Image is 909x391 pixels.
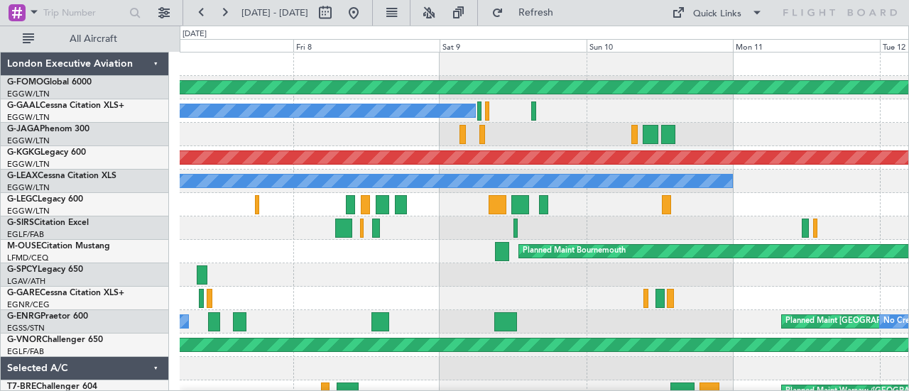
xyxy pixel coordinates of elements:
a: EGLF/FAB [7,229,44,240]
div: Planned Maint Bournemouth [523,241,626,262]
button: Refresh [485,1,570,24]
a: EGSS/STN [7,323,45,334]
a: EGGW/LTN [7,136,50,146]
span: G-FOMO [7,78,43,87]
a: G-SIRSCitation Excel [7,219,89,227]
a: G-GAALCessna Citation XLS+ [7,101,124,110]
a: G-LEAXCessna Citation XLS [7,172,116,180]
span: G-SPCY [7,265,38,274]
a: M-OUSECitation Mustang [7,242,110,250]
button: Quick Links [665,1,770,24]
a: EGGW/LTN [7,182,50,193]
a: EGNR/CEG [7,299,50,310]
div: Fri 8 [293,39,440,52]
div: Sun 10 [587,39,734,52]
span: M-OUSE [7,242,41,250]
span: G-GARE [7,289,40,297]
a: EGGW/LTN [7,112,50,123]
span: G-JAGA [7,125,40,133]
a: EGGW/LTN [7,89,50,99]
span: G-KGKG [7,148,40,157]
a: EGGW/LTN [7,206,50,216]
a: G-ENRGPraetor 600 [7,312,88,321]
div: Quick Links [693,7,741,21]
span: G-SIRS [7,219,34,227]
a: G-KGKGLegacy 600 [7,148,86,157]
a: G-VNORChallenger 650 [7,336,103,344]
a: G-LEGCLegacy 600 [7,195,83,204]
a: G-GARECessna Citation XLS+ [7,289,124,297]
a: T7-BREChallenger 604 [7,382,97,391]
span: Refresh [506,8,566,18]
a: EGGW/LTN [7,159,50,170]
div: Thu 7 [146,39,293,52]
div: [DATE] [183,28,207,40]
a: G-JAGAPhenom 300 [7,125,89,133]
a: EGLF/FAB [7,346,44,357]
span: G-GAAL [7,101,40,110]
span: G-LEAX [7,172,38,180]
div: Sat 9 [440,39,587,52]
a: G-FOMOGlobal 6000 [7,78,92,87]
span: G-VNOR [7,336,42,344]
span: [DATE] - [DATE] [241,6,308,19]
span: G-ENRG [7,312,40,321]
a: LGAV/ATH [7,276,45,287]
div: Mon 11 [733,39,880,52]
span: T7-BRE [7,382,36,391]
button: All Aircraft [16,28,154,50]
a: LFMD/CEQ [7,253,48,263]
span: All Aircraft [37,34,150,44]
input: Trip Number [43,2,125,23]
span: G-LEGC [7,195,38,204]
a: G-SPCYLegacy 650 [7,265,83,274]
